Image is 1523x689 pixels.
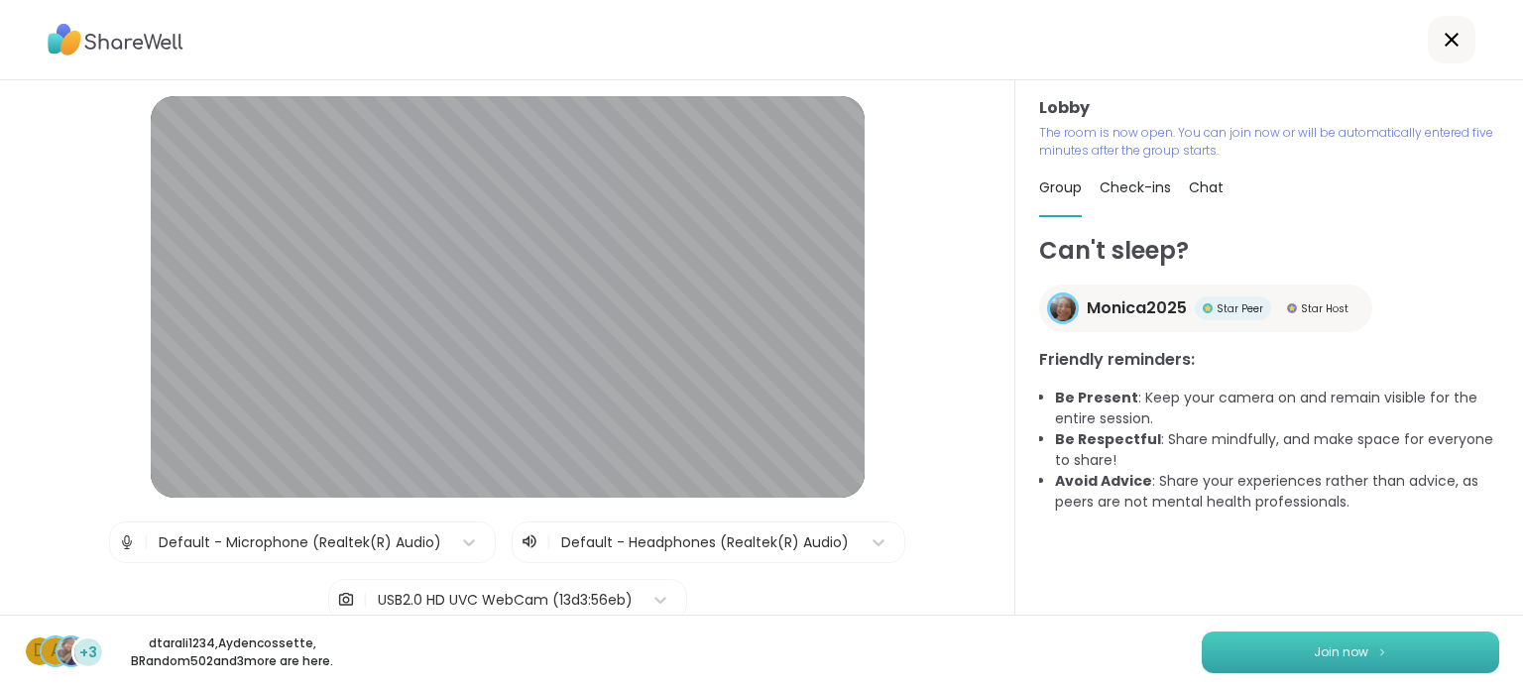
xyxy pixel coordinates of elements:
[144,522,149,562] span: |
[1039,124,1499,160] p: The room is now open. You can join now or will be automatically entered five minutes after the gr...
[1055,388,1499,429] li: : Keep your camera on and remain visible for the entire session.
[1039,348,1499,372] h3: Friendly reminders:
[337,580,355,620] img: Camera
[1217,301,1263,316] span: Star Peer
[159,532,441,553] div: Default - Microphone (Realtek(R) Audio)
[1050,295,1076,321] img: Monica2025
[1287,303,1297,313] img: Star Host
[546,530,551,554] span: |
[1055,471,1499,513] li: : Share your experiences rather than advice, as peers are not mental health professionals.
[1055,471,1152,491] b: Avoid Advice
[1189,177,1224,197] span: Chat
[51,638,61,664] span: A
[1376,646,1388,657] img: ShareWell Logomark
[1039,177,1082,197] span: Group
[1055,429,1161,449] b: Be Respectful
[378,590,633,611] div: USB2.0 HD UVC WebCam (13d3:56eb)
[1039,96,1499,120] h3: Lobby
[1087,296,1187,320] span: Monica2025
[79,642,97,663] span: +3
[1203,303,1213,313] img: Star Peer
[1055,429,1499,471] li: : Share mindfully, and make space for everyone to share!
[1039,233,1499,269] h1: Can't sleep?
[34,638,46,664] span: d
[1055,388,1138,407] b: Be Present
[58,637,85,665] img: BRandom502
[363,580,368,620] span: |
[48,17,183,62] img: ShareWell Logo
[118,522,136,562] img: Microphone
[1301,301,1348,316] span: Star Host
[1314,643,1368,661] span: Join now
[1100,177,1171,197] span: Check-ins
[1202,632,1499,673] button: Join now
[121,634,343,670] p: dtarali1234 , Aydencossette , BRandom502 and 3 more are here.
[1039,285,1372,332] a: Monica2025Monica2025Star PeerStar PeerStar HostStar Host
